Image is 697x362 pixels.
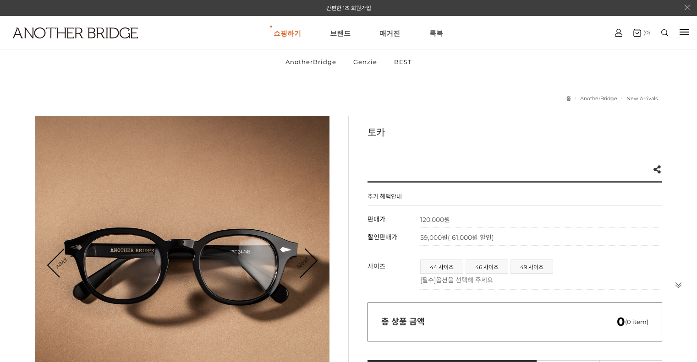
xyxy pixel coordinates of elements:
em: 0 [617,314,625,329]
li: 44 사이즈 [420,259,463,274]
h4: 추가 혜택안내 [368,192,402,205]
strong: 총 상품 금액 [381,317,425,327]
li: 46 사이즈 [466,259,508,274]
img: logo [13,27,138,38]
a: 브랜드 [330,16,351,49]
img: cart [633,29,641,37]
a: 룩북 [429,16,443,49]
a: 간편한 1초 회원가입 [326,5,371,11]
a: Next [288,249,317,277]
strong: 120,000원 [420,216,450,224]
a: 44 사이즈 [421,260,463,273]
a: (0) [633,29,650,37]
span: (0) [641,29,650,36]
a: New Arrivals [626,95,658,102]
a: Prev [48,249,76,277]
span: 옵션을 선택해 주세요 [436,276,493,284]
li: 49 사이즈 [510,259,553,274]
a: AnotherBridge [278,50,344,74]
span: 판매가 [368,215,385,223]
a: BEST [386,50,419,74]
a: 쇼핑하기 [274,16,301,49]
img: cart [615,29,622,37]
a: AnotherBridge [580,95,617,102]
span: ( 61,000원 할인) [448,233,494,242]
a: 매거진 [379,16,400,49]
span: (0 item) [617,318,648,325]
h3: 토카 [368,125,662,139]
a: Genzie [346,50,385,74]
img: search [661,29,668,36]
p: [필수] [420,275,658,284]
a: 46 사이즈 [466,260,508,273]
a: logo [5,27,109,61]
a: 49 사이즈 [511,260,553,273]
a: 홈 [566,95,571,102]
span: 할인판매가 [368,233,397,241]
th: 사이즈 [368,255,420,290]
span: 59,000원 [420,233,494,242]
